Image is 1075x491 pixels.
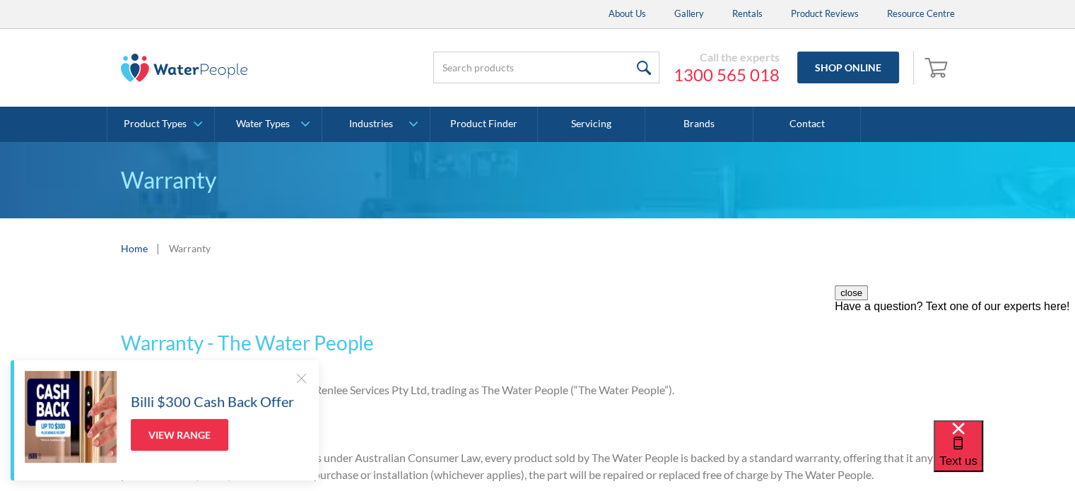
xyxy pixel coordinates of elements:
div: Industries [348,118,392,130]
a: 1300 565 018 [674,64,780,85]
a: Open empty cart [921,51,955,85]
div: Call the experts [674,50,780,64]
h3: Warranty - The Water People [121,328,955,357]
iframe: podium webchat widget prompt [835,285,1075,438]
a: Contact [753,107,861,142]
a: Shop Online [797,52,899,83]
div: Product Types [124,118,187,130]
p: In addition to buyers’ rights and remedies under Australian Consumer Law, every product sold by T... [121,449,955,483]
img: shopping cart [924,56,951,78]
p: [DATE] Warranty information issued [DATE] by Renlee Services Pty Ltd, trading as The Water People... [121,365,955,398]
img: The Water People [121,54,248,82]
a: Product Types [107,107,214,142]
h3: Standard Warranty [121,413,955,442]
div: Warranty [169,241,211,256]
a: Servicing [538,107,645,142]
a: Brands [645,107,753,142]
a: Industries [322,107,429,142]
div: Water Types [236,118,290,130]
img: Billi $300 Cash Back Offer [25,371,117,463]
a: Water Types [215,107,322,142]
a: Home [121,241,148,256]
a: Product Finder [430,107,538,142]
iframe: podium webchat widget bubble [934,420,1075,491]
h1: Warranty [121,163,955,197]
div: | [155,239,162,256]
input: Search products [433,52,659,83]
h5: Billi $300 Cash Back Offer [131,391,294,412]
a: View Range [131,419,228,451]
